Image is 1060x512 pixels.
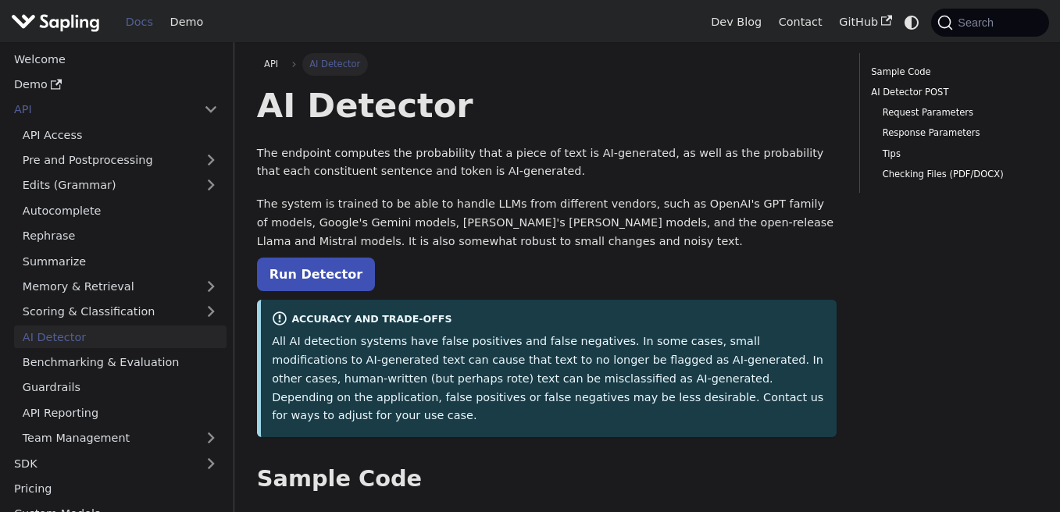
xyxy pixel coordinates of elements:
span: AI Detector [302,53,368,75]
a: Autocomplete [14,199,227,222]
span: Search [953,16,1003,29]
a: Pre and Postprocessing [14,149,227,172]
a: Contact [770,10,831,34]
h2: Sample Code [257,465,837,493]
button: Switch between dark and light mode (currently system mode) [901,11,923,34]
a: Demo [5,73,227,96]
div: Accuracy and Trade-offs [272,311,826,329]
a: Guardrails [14,376,227,399]
p: The system is trained to be able to handle LLMs from different vendors, such as OpenAI's GPT fami... [257,195,837,251]
a: AI Detector [14,325,227,348]
a: GitHub [830,10,900,34]
p: The endpoint computes the probability that a piece of text is AI-generated, as well as the probab... [257,144,837,182]
a: Rephrase [14,225,227,247]
span: API [264,59,278,69]
a: Sample Code [871,65,1032,80]
p: All AI detection systems have false positives and false negatives. In some cases, small modificat... [272,332,826,425]
a: API Reporting [14,401,227,424]
a: API Access [14,123,227,146]
a: Sapling.aiSapling.ai [11,11,105,34]
a: API [257,53,286,75]
a: Pricing [5,478,227,500]
a: Memory & Retrieval [14,276,227,298]
button: Expand sidebar category 'SDK' [195,452,227,475]
h1: AI Detector [257,84,837,126]
img: Sapling.ai [11,11,100,34]
a: Tips [883,147,1026,162]
nav: Breadcrumbs [257,53,837,75]
a: Docs [117,10,162,34]
a: Run Detector [257,258,375,291]
a: Welcome [5,48,227,70]
a: Team Management [14,427,227,450]
button: Collapse sidebar category 'API' [195,98,227,121]
a: Benchmarking & Evaluation [14,351,227,374]
a: API [5,98,195,121]
a: AI Detector POST [871,85,1032,100]
button: Search (Command+K) [931,9,1048,37]
a: Dev Blog [702,10,769,34]
a: Request Parameters [883,105,1026,120]
a: Edits (Grammar) [14,174,227,197]
a: Scoring & Classification [14,300,227,323]
a: Checking Files (PDF/DOCX) [883,167,1026,182]
a: Demo [162,10,212,34]
a: Response Parameters [883,126,1026,140]
a: SDK [5,452,195,475]
a: Summarize [14,250,227,272]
